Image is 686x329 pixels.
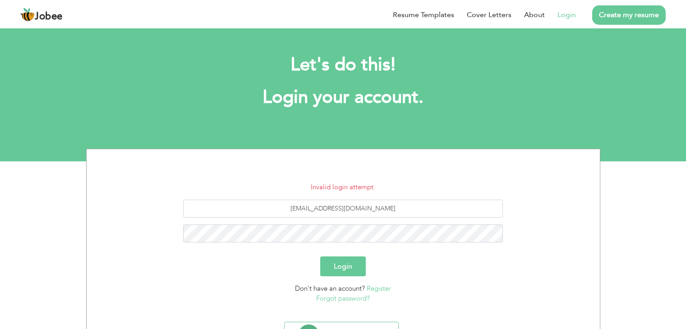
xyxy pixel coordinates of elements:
[467,9,511,20] a: Cover Letters
[100,53,587,77] h2: Let's do this!
[20,8,35,22] img: jobee.io
[183,200,503,218] input: Email
[524,9,545,20] a: About
[295,284,365,293] span: Don't have an account?
[316,294,370,303] a: Forgot password?
[320,256,366,276] button: Login
[592,5,666,25] a: Create my resume
[367,284,391,293] a: Register
[393,9,454,20] a: Resume Templates
[557,9,576,20] a: Login
[35,12,63,22] span: Jobee
[20,8,63,22] a: Jobee
[93,182,593,192] li: Invalid login attempt.
[100,86,587,109] h1: Login your account.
